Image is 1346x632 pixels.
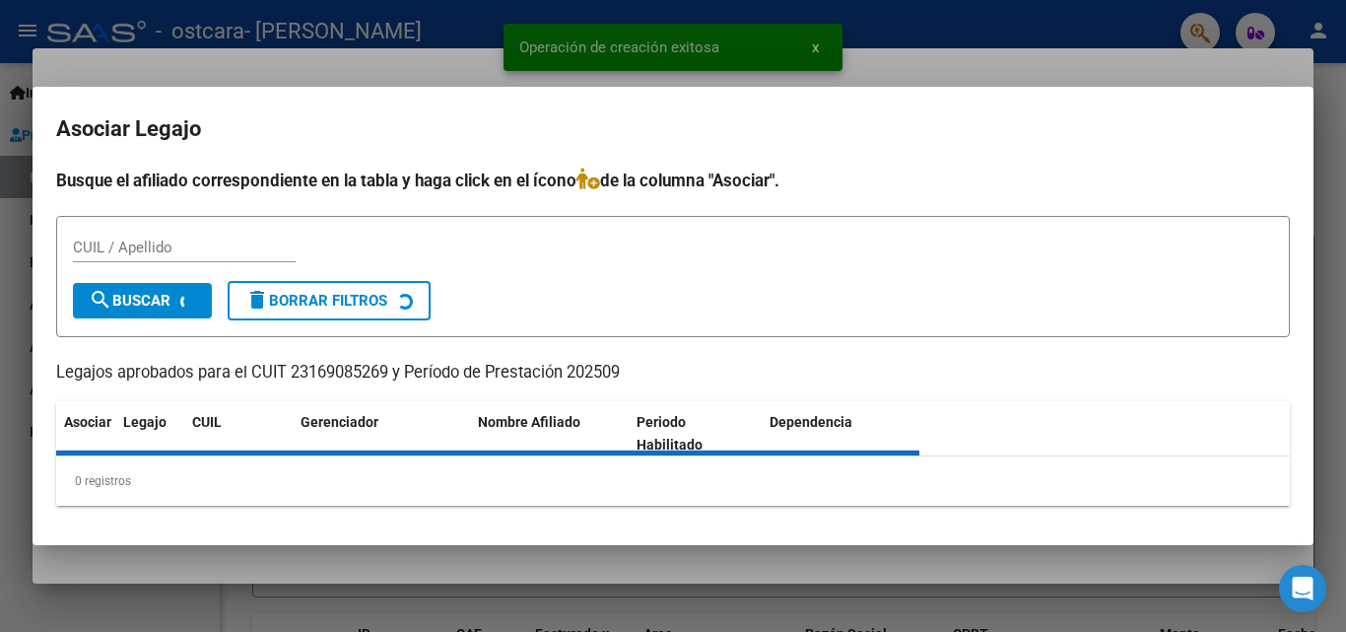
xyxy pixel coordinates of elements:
[56,401,115,466] datatable-header-cell: Asociar
[64,414,111,430] span: Asociar
[762,401,920,466] datatable-header-cell: Dependencia
[184,401,293,466] datatable-header-cell: CUIL
[192,414,222,430] span: CUIL
[56,110,1290,148] h2: Asociar Legajo
[245,288,269,312] mat-icon: delete
[89,292,170,310] span: Buscar
[245,292,387,310] span: Borrar Filtros
[478,414,580,430] span: Nombre Afiliado
[770,414,852,430] span: Dependencia
[123,414,167,430] span: Legajo
[1279,565,1326,612] div: Open Intercom Messenger
[89,288,112,312] mat-icon: search
[73,283,212,318] button: Buscar
[629,401,762,466] datatable-header-cell: Periodo Habilitado
[637,414,703,453] span: Periodo Habilitado
[228,281,431,320] button: Borrar Filtros
[56,361,1290,386] p: Legajos aprobados para el CUIT 23169085269 y Período de Prestación 202509
[293,401,470,466] datatable-header-cell: Gerenciador
[115,401,184,466] datatable-header-cell: Legajo
[470,401,629,466] datatable-header-cell: Nombre Afiliado
[56,168,1290,193] h4: Busque el afiliado correspondiente en la tabla y haga click en el ícono de la columna "Asociar".
[301,414,378,430] span: Gerenciador
[56,456,1290,506] div: 0 registros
